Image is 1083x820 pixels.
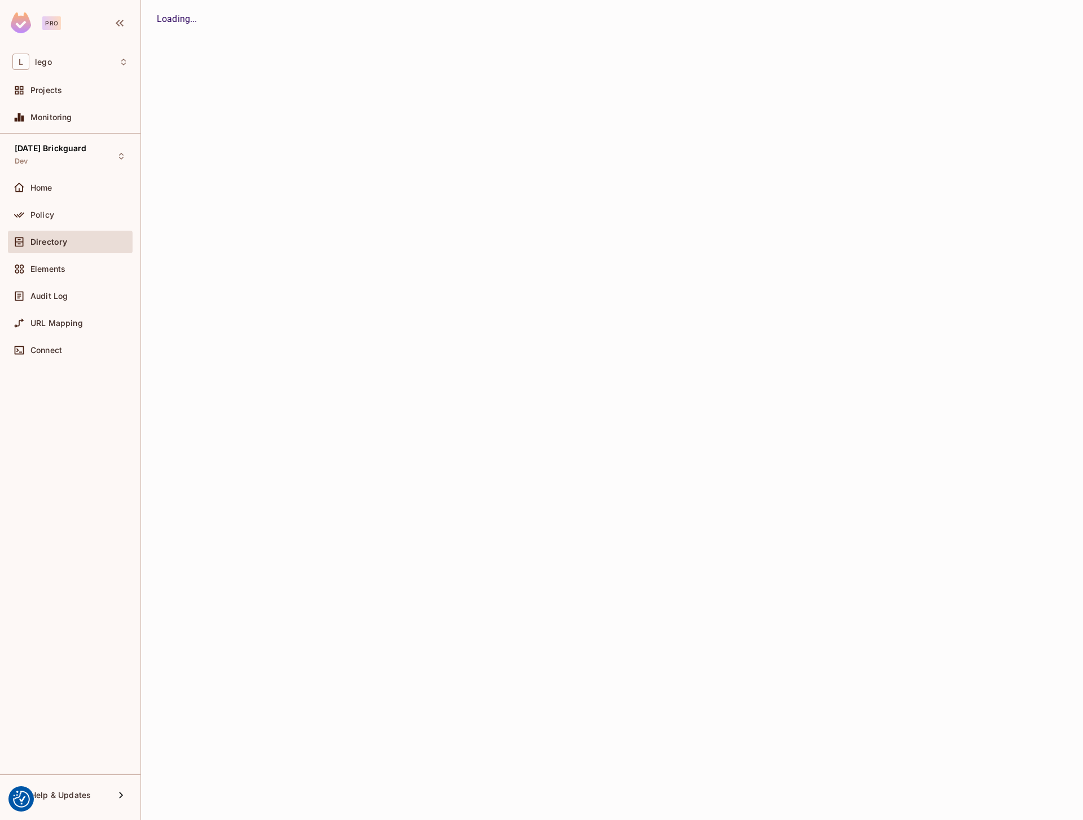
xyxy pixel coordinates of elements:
[13,791,30,808] button: Consent Preferences
[42,16,61,30] div: Pro
[30,319,83,328] span: URL Mapping
[30,237,67,246] span: Directory
[30,346,62,355] span: Connect
[30,292,68,301] span: Audit Log
[30,264,65,274] span: Elements
[11,12,31,33] img: SReyMgAAAABJRU5ErkJggg==
[30,113,72,122] span: Monitoring
[15,157,28,166] span: Dev
[15,144,87,153] span: [DATE] Brickguard
[12,54,29,70] span: L
[157,12,1067,26] div: Loading...
[30,791,91,800] span: Help & Updates
[13,791,30,808] img: Revisit consent button
[30,183,52,192] span: Home
[30,86,62,95] span: Projects
[35,58,52,67] span: Workspace: lego
[30,210,54,219] span: Policy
